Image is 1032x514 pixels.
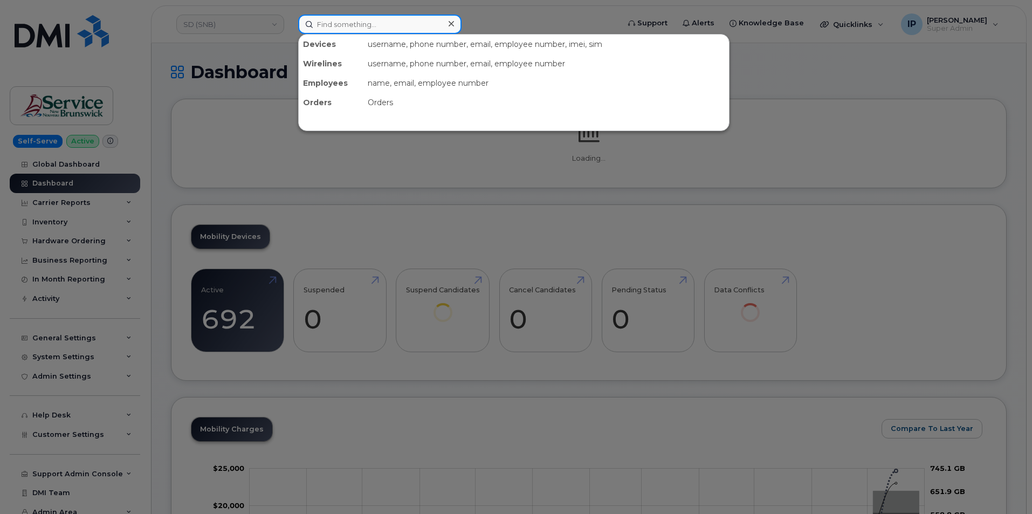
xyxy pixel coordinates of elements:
[363,93,729,112] div: Orders
[299,93,363,112] div: Orders
[299,54,363,73] div: Wirelines
[363,73,729,93] div: name, email, employee number
[299,73,363,93] div: Employees
[299,35,363,54] div: Devices
[363,35,729,54] div: username, phone number, email, employee number, imei, sim
[363,54,729,73] div: username, phone number, email, employee number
